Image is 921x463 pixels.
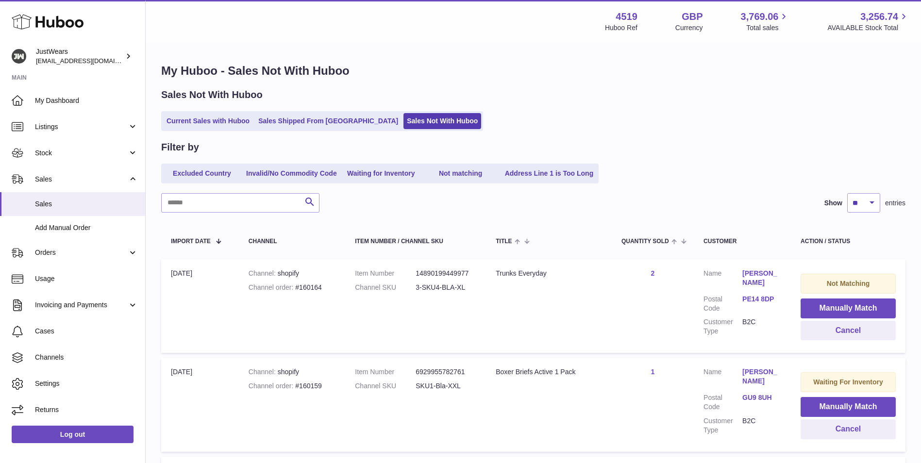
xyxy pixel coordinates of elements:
div: Action / Status [801,238,896,245]
a: 3,256.74 AVAILABLE Stock Total [827,10,909,33]
div: Huboo Ref [605,23,637,33]
span: Sales [35,199,138,209]
strong: Waiting For Inventory [813,378,883,386]
span: Add Manual Order [35,223,138,232]
dd: 14890199449977 [416,269,476,278]
dd: B2C [742,317,781,336]
dt: Channel SKU [355,381,416,391]
div: Currency [675,23,703,33]
div: JustWears [36,47,123,66]
a: Log out [12,426,134,443]
strong: Channel order [249,382,296,390]
dt: Item Number [355,269,416,278]
strong: Channel [249,269,278,277]
dt: Postal Code [703,393,742,412]
a: Waiting for Inventory [342,165,420,182]
h2: Filter by [161,141,199,154]
button: Manually Match [801,397,896,417]
a: [PERSON_NAME] [742,269,781,287]
div: #160159 [249,381,335,391]
a: Excluded Country [163,165,241,182]
a: 3,769.06 Total sales [741,10,790,33]
button: Cancel [801,321,896,341]
dd: B2C [742,416,781,435]
dt: Name [703,367,742,388]
strong: Channel [249,368,278,376]
a: 1 [651,368,655,376]
a: 2 [651,269,655,277]
dt: Item Number [355,367,416,377]
span: Usage [35,274,138,283]
dd: SKU1-Bla-XXL [416,381,476,391]
span: entries [885,198,905,208]
h2: Sales Not With Huboo [161,88,263,101]
a: Sales Not With Huboo [403,113,481,129]
a: GU9 8UH [742,393,781,402]
dd: 3-SKU4-BLA-XL [416,283,476,292]
span: Orders [35,248,128,257]
div: shopify [249,269,335,278]
dd: 6929955782761 [416,367,476,377]
div: shopify [249,367,335,377]
dt: Customer Type [703,317,742,336]
a: Address Line 1 is Too Long [502,165,597,182]
strong: Channel order [249,283,296,291]
td: [DATE] [161,358,239,451]
a: Sales Shipped From [GEOGRAPHIC_DATA] [255,113,402,129]
span: Returns [35,405,138,414]
dt: Name [703,269,742,290]
button: Cancel [801,419,896,439]
dt: Channel SKU [355,283,416,292]
span: Stock [35,149,128,158]
a: Current Sales with Huboo [163,113,253,129]
strong: 4519 [616,10,637,23]
div: Trunks Everyday [496,269,602,278]
a: PE14 8DP [742,295,781,304]
a: Not matching [422,165,500,182]
a: Invalid/No Commodity Code [243,165,340,182]
div: Item Number / Channel SKU [355,238,476,245]
span: Listings [35,122,128,132]
button: Manually Match [801,298,896,318]
span: Invoicing and Payments [35,300,128,310]
div: Channel [249,238,335,245]
img: internalAdmin-4519@internal.huboo.com [12,49,26,64]
span: Sales [35,175,128,184]
span: Settings [35,379,138,388]
strong: Not Matching [827,280,870,287]
dt: Postal Code [703,295,742,313]
span: Import date [171,238,211,245]
td: [DATE] [161,259,239,353]
span: Title [496,238,512,245]
span: Cases [35,327,138,336]
div: Boxer Briefs Active 1 Pack [496,367,602,377]
span: My Dashboard [35,96,138,105]
strong: GBP [682,10,703,23]
span: [EMAIL_ADDRESS][DOMAIN_NAME] [36,57,143,65]
div: #160164 [249,283,335,292]
span: 3,256.74 [860,10,898,23]
a: [PERSON_NAME] [742,367,781,386]
span: Quantity Sold [621,238,669,245]
div: Customer [703,238,781,245]
span: Channels [35,353,138,362]
label: Show [824,198,842,208]
dt: Customer Type [703,416,742,435]
h1: My Huboo - Sales Not With Huboo [161,63,905,79]
span: Total sales [746,23,789,33]
span: AVAILABLE Stock Total [827,23,909,33]
span: 3,769.06 [741,10,779,23]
